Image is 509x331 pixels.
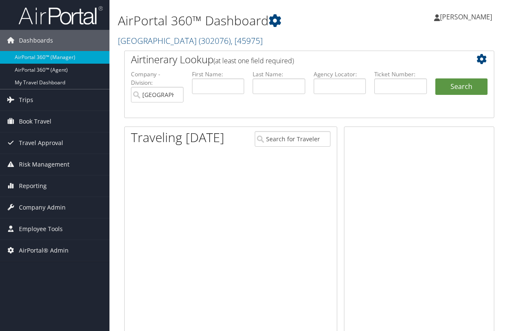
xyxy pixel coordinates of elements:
[434,4,501,30] a: [PERSON_NAME]
[213,56,294,65] span: (at least one field required)
[253,70,305,78] label: Last Name:
[19,197,66,218] span: Company Admin
[19,132,63,153] span: Travel Approval
[199,35,231,46] span: ( 302076 )
[19,175,47,196] span: Reporting
[19,89,33,110] span: Trips
[192,70,245,78] label: First Name:
[231,35,263,46] span: , [ 45975 ]
[118,35,263,46] a: [GEOGRAPHIC_DATA]
[255,131,330,147] input: Search for Traveler
[19,154,69,175] span: Risk Management
[131,129,224,146] h1: Traveling [DATE]
[19,111,51,132] span: Book Travel
[435,78,488,95] button: Search
[19,30,53,51] span: Dashboards
[131,52,457,67] h2: Airtinerary Lookup
[131,70,184,87] label: Company - Division:
[440,12,492,22] span: [PERSON_NAME]
[19,218,63,240] span: Employee Tools
[19,5,103,25] img: airportal-logo.png
[19,240,69,261] span: AirPortal® Admin
[118,12,373,30] h1: AirPortal 360™ Dashboard
[314,70,366,78] label: Agency Locator:
[374,70,427,78] label: Ticket Number:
